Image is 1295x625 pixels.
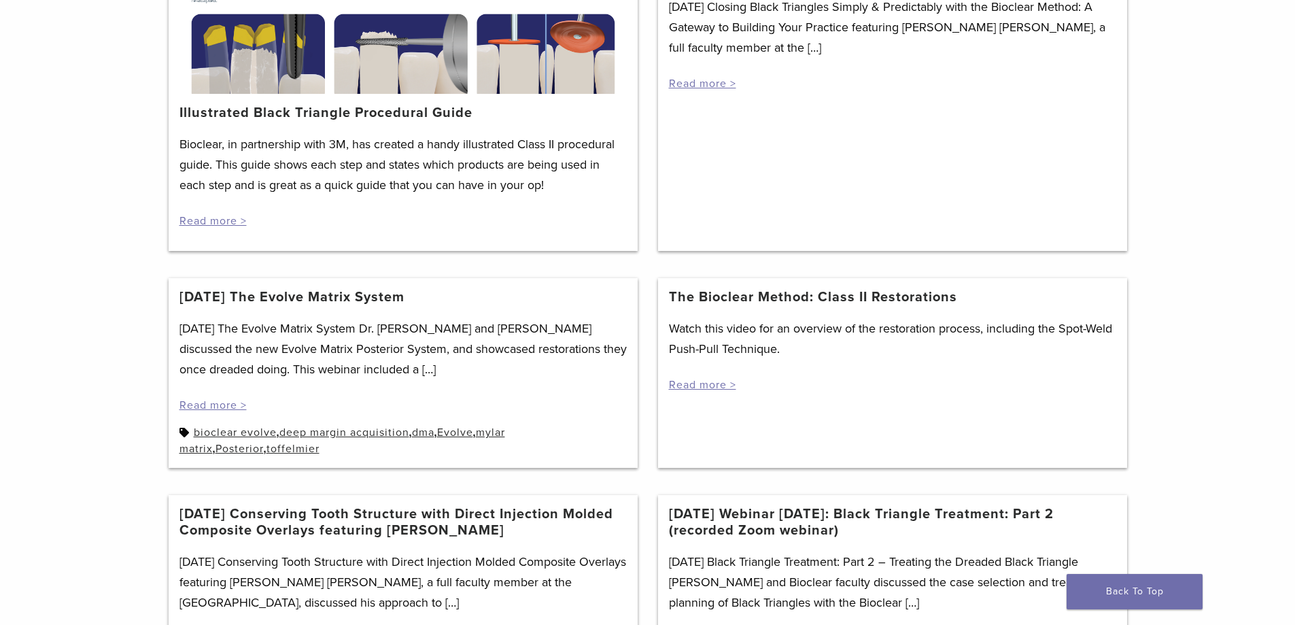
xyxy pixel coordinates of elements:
[1067,574,1203,609] a: Back To Top
[179,134,627,195] p: Bioclear, in partnership with 3M, has created a handy illustrated Class II procedural guide. This...
[669,318,1116,359] p: Watch this video for an overview of the restoration process, including the Spot-Weld Push-Pull Te...
[266,442,320,456] a: toffelmier
[669,552,1116,613] p: [DATE] Black Triangle Treatment: Part 2 – Treating the Dreaded Black Triangle [PERSON_NAME] and B...
[194,426,277,439] a: bioclear evolve
[669,506,1116,539] a: [DATE] Webinar [DATE]: Black Triangle Treatment: Part 2 (recorded Zoom webinar)
[179,318,627,379] p: [DATE] The Evolve Matrix System Dr. [PERSON_NAME] and [PERSON_NAME] discussed the new Evolve Matr...
[179,214,247,228] a: Read more >
[279,426,409,439] a: deep margin acquisition
[669,378,736,392] a: Read more >
[179,105,472,121] a: Illustrated Black Triangle Procedural Guide
[179,552,627,613] p: [DATE] Conserving Tooth Structure with Direct Injection Molded Composite Overlays featuring [PERS...
[179,424,627,457] div: , , , , , ,
[179,426,505,456] a: mylar matrix
[669,77,736,90] a: Read more >
[437,426,473,439] a: Evolve
[412,426,434,439] a: dma
[215,442,264,456] a: Posterior
[179,289,404,305] a: [DATE] The Evolve Matrix System
[179,399,247,412] a: Read more >
[179,506,627,539] a: [DATE] Conserving Tooth Structure with Direct Injection Molded Composite Overlays featuring [PERS...
[669,289,957,305] a: The Bioclear Method: Class II Restorations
